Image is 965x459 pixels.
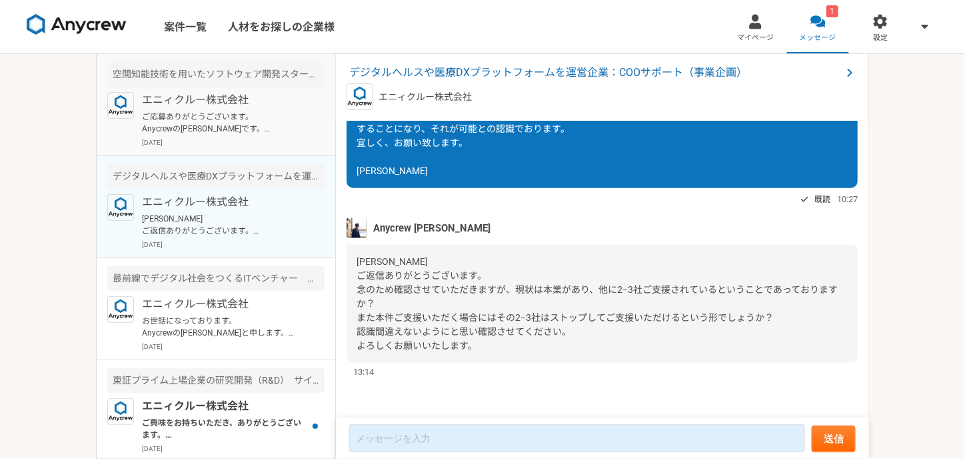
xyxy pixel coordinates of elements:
span: マイページ [737,33,774,43]
img: logo_text_blue_01.png [107,194,134,221]
p: エニィクルー株式会社 [142,194,307,210]
p: ご興味をお持ちいただき、ありがとうございます。 製薬会社等、ご経験をお持ちとのことで、必須要件はいかがでしょうか？ [142,417,307,441]
img: 8DqYSo04kwAAAAASUVORK5CYII= [27,14,127,35]
img: tomoya_yamashita.jpeg [347,218,367,238]
button: 送信 [812,426,856,452]
p: エニィクルー株式会社 [142,398,307,414]
p: エニィクルー株式会社 [379,90,472,104]
p: [DATE] [142,137,325,147]
p: エニィクルー株式会社 [142,296,307,312]
span: メッセージ [800,33,836,43]
span: Anycrew [PERSON_NAME] [373,221,490,236]
img: logo_text_blue_01.png [107,92,134,119]
span: 設定 [873,33,888,43]
span: 既読 [814,191,830,207]
img: logo_text_blue_01.png [107,398,134,425]
p: エニィクルー株式会社 [142,92,307,108]
p: お世話になっております。 Anycrewの[PERSON_NAME]と申します。 ご経歴を拝見させていただき、お声がけさせていただきましたが、こちらの案件の応募はいかがでしょうか。 必須スキル面... [142,315,307,339]
span: 13:14 [353,366,374,378]
img: logo_text_blue_01.png [107,296,134,323]
span: デジタルヘルスや医療DXプラットフォームを運営企業：COOサポート（事業企画） [349,65,842,81]
p: [PERSON_NAME] ご返信ありがとうございます。 念のため確認させていただきますが、現状は本業があり、他に2−3社ご支援されているということであっておりますか？ また本件ご支援いただく場... [142,213,307,237]
span: 10:27 [837,193,858,205]
p: [DATE] [142,444,325,454]
div: 空間知能技術を用いたソフトウェア開発スタートアップでのCFO・アドバイザー [107,62,325,87]
p: ご応募ありがとうございます。 Anycrewの[PERSON_NAME]です。 掲載の必須スキルについてコメントいただけますでしょうか。クライアント担当と確認させていただきます。 ご確認よろしく... [142,111,307,135]
div: デジタルヘルスや医療DXプラットフォームを運営企業：COOサポート（事業企画） [107,164,325,189]
img: logo_text_blue_01.png [347,83,373,110]
span: Anycrew [PERSON_NAME] 様 お問い合わせ、有難うございます。 現状、２、３の会社さんと仕事をしておりますが、 本件にコミットする場合には、副業はサスペンド することになり、そ... [357,39,571,176]
span: [PERSON_NAME] ご返信ありがとうございます。 念のため確認させていただきますが、現状は本業があり、他に2−3社ご支援されているということであっておりますか？ また本件ご支援いただく場... [357,256,838,351]
div: 1 [826,5,838,17]
p: [DATE] [142,240,325,250]
p: [DATE] [142,342,325,352]
div: 最前線でデジタル社会をつくるITベンチャー 営業顧問 [107,266,325,291]
div: 東証プライム上場企業の研究開発（R&D） サイエンスメンバー [107,368,325,393]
